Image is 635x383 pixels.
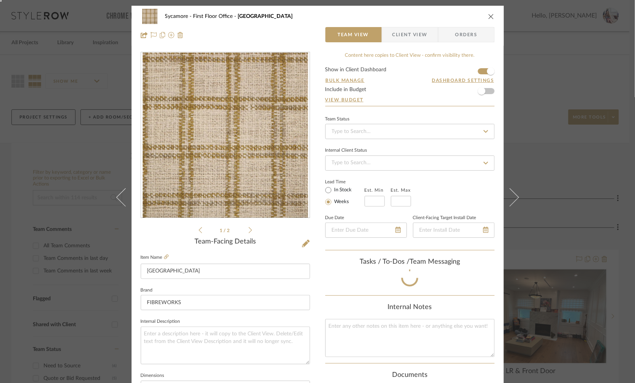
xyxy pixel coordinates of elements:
input: Enter Item Name [141,264,310,279]
button: Dashboard Settings [432,77,495,84]
button: close [488,13,495,20]
span: 1 [220,228,223,233]
label: Est. Max [391,187,411,193]
label: Due Date [325,216,344,220]
label: Brand [141,288,153,292]
label: Est. Min [365,187,384,193]
label: In Stock [333,187,352,194]
mat-radio-group: Select item type [325,185,365,207]
span: First Floor Office [193,14,238,19]
span: Tasks / To-Dos / [360,258,410,265]
img: Remove from project [177,32,183,38]
input: Type to Search… [325,155,495,171]
input: Enter Install Date [413,223,495,238]
span: 2 [227,228,231,233]
span: Sycamore [165,14,193,19]
label: Internal Description [141,320,180,324]
span: Team View [338,27,369,42]
input: Enter Brand [141,295,310,310]
span: Client View [392,27,428,42]
label: Weeks [333,199,349,205]
label: Client-Facing Target Install Date [413,216,476,220]
img: 87a96287-7e4b-4c66-aad0-1244ccbc5d42_436x436.jpg [143,53,308,218]
input: Type to Search… [325,124,495,139]
div: Internal Notes [325,303,495,312]
label: Item Name [141,254,169,261]
div: Team Status [325,117,350,121]
div: Content here copies to Client View - confirm visibility there. [325,52,495,59]
div: team Messaging [325,258,495,266]
img: 87a96287-7e4b-4c66-aad0-1244ccbc5d42_48x40.jpg [141,9,159,24]
div: 0 [141,53,310,218]
input: Enter Due Date [325,223,407,238]
label: Lead Time [325,178,365,185]
span: / [223,228,227,233]
label: Dimensions [141,374,164,378]
span: [GEOGRAPHIC_DATA] [238,14,293,19]
div: Documents [325,371,495,380]
div: Internal Client Status [325,149,367,152]
span: Orders [447,27,486,42]
button: Bulk Manage [325,77,365,84]
div: Team-Facing Details [141,238,310,246]
a: View Budget [325,97,495,103]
